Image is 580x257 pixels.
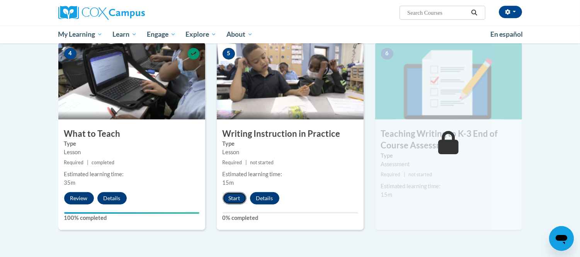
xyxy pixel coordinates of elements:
[485,26,528,43] a: En español
[381,151,516,160] label: Type
[64,214,199,222] label: 100% completed
[64,170,199,179] div: Estimated learning time:
[58,42,205,119] img: Course Image
[490,30,523,38] span: En español
[92,160,114,165] span: completed
[64,192,94,204] button: Review
[112,30,137,39] span: Learn
[64,160,84,165] span: Required
[64,48,77,60] span: 4
[223,192,247,204] button: Start
[217,42,364,119] img: Course Image
[64,179,76,186] span: 35m
[180,26,221,43] a: Explore
[53,26,108,43] a: My Learning
[107,26,142,43] a: Learn
[381,191,393,198] span: 15m
[408,172,432,177] span: not started
[223,214,358,222] label: 0% completed
[404,172,405,177] span: |
[142,26,181,43] a: Engage
[58,6,205,20] a: Cox Campus
[250,192,279,204] button: Details
[58,128,205,140] h3: What to Teach
[223,170,358,179] div: Estimated learning time:
[381,172,401,177] span: Required
[64,212,199,214] div: Your progress
[223,148,358,157] div: Lesson
[223,48,235,60] span: 5
[223,160,242,165] span: Required
[499,6,522,18] button: Account Settings
[549,226,574,251] iframe: Button to launch messaging window
[468,8,480,17] button: Search
[375,128,522,152] h3: Teaching Writing to K-3 End of Course Assessment
[223,179,234,186] span: 15m
[87,160,88,165] span: |
[226,30,253,39] span: About
[407,8,468,17] input: Search Courses
[147,30,176,39] span: Engage
[47,26,534,43] div: Main menu
[217,128,364,140] h3: Writing Instruction in Practice
[250,160,274,165] span: not started
[381,160,516,168] div: Assessment
[375,42,522,119] img: Course Image
[64,140,199,148] label: Type
[58,6,145,20] img: Cox Campus
[221,26,258,43] a: About
[381,182,516,191] div: Estimated learning time:
[245,160,247,165] span: |
[185,30,216,39] span: Explore
[64,148,199,157] div: Lesson
[97,192,127,204] button: Details
[223,140,358,148] label: Type
[58,30,102,39] span: My Learning
[381,48,393,60] span: 6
